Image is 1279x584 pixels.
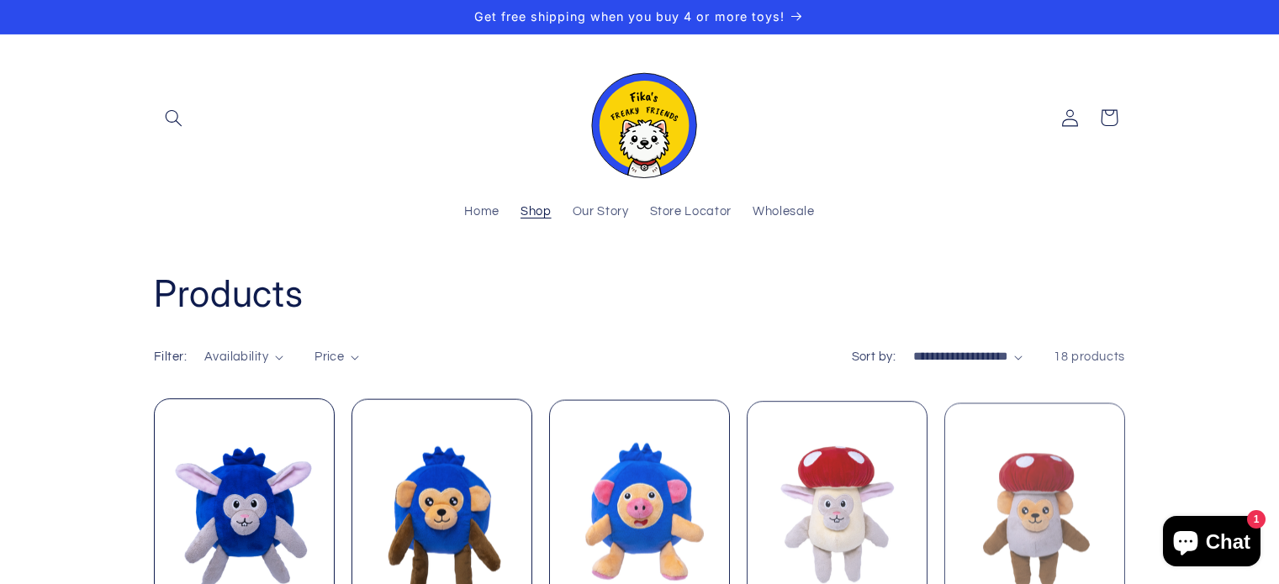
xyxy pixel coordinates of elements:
[753,204,815,220] span: Wholesale
[742,194,825,231] a: Wholesale
[474,9,785,24] span: Get free shipping when you buy 4 or more toys!
[314,348,359,366] summary: Price
[639,194,742,231] a: Store Locator
[314,350,344,363] span: Price
[521,204,552,220] span: Shop
[204,348,283,366] summary: Availability (0 selected)
[154,270,1125,318] h1: Products
[464,204,499,220] span: Home
[574,51,706,185] a: Fika's Freaky Friends
[562,194,639,231] a: Our Story
[510,194,562,231] a: Shop
[154,98,193,137] summary: Search
[581,58,699,178] img: Fika's Freaky Friends
[1054,350,1125,363] span: 18 products
[852,350,896,363] label: Sort by:
[204,350,268,363] span: Availability
[154,348,187,366] h2: Filter:
[1158,516,1266,571] inbox-online-store-chat: Shopify online store chat
[573,204,629,220] span: Our Story
[454,194,510,231] a: Home
[650,204,732,220] span: Store Locator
